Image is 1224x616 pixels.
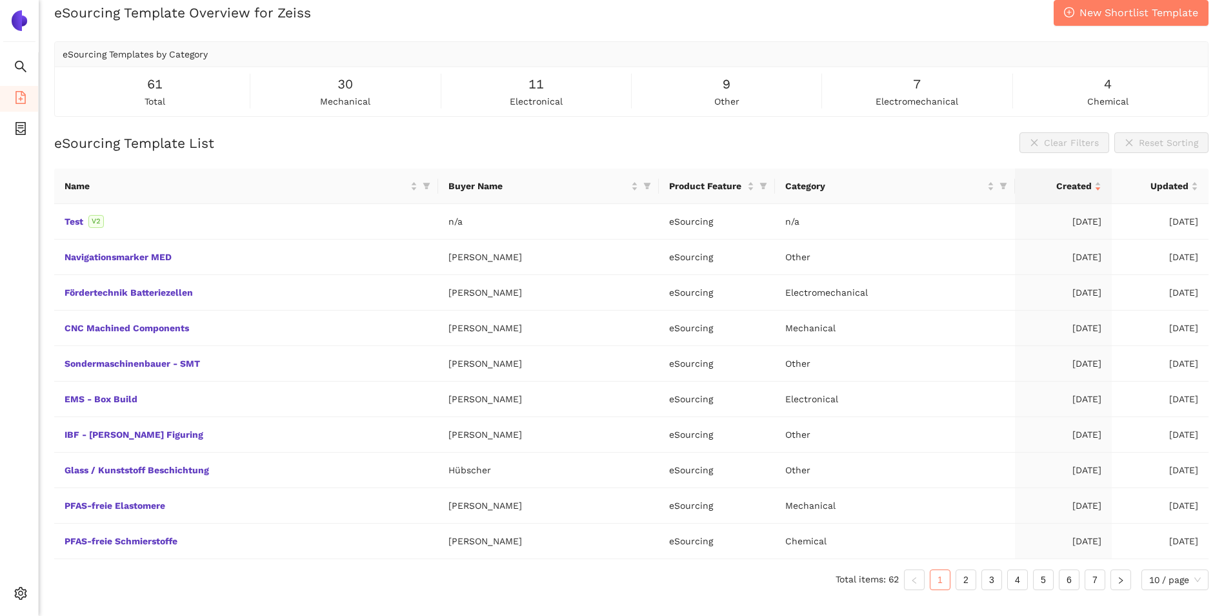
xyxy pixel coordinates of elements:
[1059,570,1079,590] a: 6
[1059,570,1079,590] li: 6
[1085,570,1105,590] li: 7
[63,49,208,59] span: eSourcing Templates by Category
[1015,240,1112,275] td: [DATE]
[1112,204,1209,240] td: [DATE]
[775,311,1015,346] td: Mechanical
[956,570,976,590] a: 2
[1112,488,1209,524] td: [DATE]
[1110,570,1131,590] li: Next Page
[930,570,950,590] a: 1
[956,570,976,590] li: 2
[913,74,921,94] span: 7
[1117,577,1125,584] span: right
[659,524,775,559] td: eSourcing
[1015,417,1112,453] td: [DATE]
[1122,179,1189,193] span: Updated
[1008,570,1027,590] a: 4
[320,94,370,108] span: mechanical
[759,182,767,190] span: filter
[1112,453,1209,488] td: [DATE]
[669,179,745,193] span: Product Feature
[510,94,563,108] span: electronical
[723,74,730,94] span: 9
[659,417,775,453] td: eSourcing
[775,204,1015,240] td: n/a
[438,488,659,524] td: [PERSON_NAME]
[448,179,628,193] span: Buyer Name
[438,346,659,382] td: [PERSON_NAME]
[982,570,1001,590] a: 3
[1112,169,1209,204] th: this column's title is Updated,this column is sortable
[14,118,27,143] span: container
[420,176,433,196] span: filter
[904,570,925,590] button: left
[999,182,1007,190] span: filter
[1112,275,1209,311] td: [DATE]
[659,275,775,311] td: eSourcing
[14,56,27,81] span: search
[438,524,659,559] td: [PERSON_NAME]
[1033,570,1054,590] li: 5
[1015,311,1112,346] td: [DATE]
[147,74,163,94] span: 61
[1085,570,1105,590] a: 7
[775,488,1015,524] td: Mechanical
[1015,275,1112,311] td: [DATE]
[9,10,30,31] img: Logo
[65,179,408,193] span: Name
[757,176,770,196] span: filter
[438,417,659,453] td: [PERSON_NAME]
[438,453,659,488] td: Hübscher
[1015,488,1112,524] td: [DATE]
[1141,570,1209,590] div: Page Size
[930,570,950,590] li: 1
[54,3,311,22] h2: eSourcing Template Overview for Zeiss
[438,275,659,311] td: [PERSON_NAME]
[1025,179,1092,193] span: Created
[659,488,775,524] td: eSourcing
[775,417,1015,453] td: Other
[1019,132,1109,153] button: closeClear Filters
[659,240,775,275] td: eSourcing
[876,94,958,108] span: electromechanical
[714,94,739,108] span: other
[145,94,165,108] span: total
[1015,453,1112,488] td: [DATE]
[904,570,925,590] li: Previous Page
[1034,570,1053,590] a: 5
[775,453,1015,488] td: Other
[438,169,659,204] th: this column's title is Buyer Name,this column is sortable
[1104,74,1112,94] span: 4
[1079,5,1198,21] span: New Shortlist Template
[438,204,659,240] td: n/a
[1064,7,1074,19] span: plus-circle
[1112,417,1209,453] td: [DATE]
[1149,570,1201,590] span: 10 / page
[423,182,430,190] span: filter
[643,182,651,190] span: filter
[438,240,659,275] td: [PERSON_NAME]
[775,169,1015,204] th: this column's title is Category,this column is sortable
[775,382,1015,417] td: Electronical
[659,311,775,346] td: eSourcing
[659,382,775,417] td: eSourcing
[54,134,214,152] h2: eSourcing Template List
[775,346,1015,382] td: Other
[1114,132,1209,153] button: closeReset Sorting
[1112,311,1209,346] td: [DATE]
[659,204,775,240] td: eSourcing
[1015,524,1112,559] td: [DATE]
[438,311,659,346] td: [PERSON_NAME]
[14,87,27,112] span: file-add
[1112,346,1209,382] td: [DATE]
[910,577,918,584] span: left
[775,240,1015,275] td: Other
[775,524,1015,559] td: Chemical
[1112,524,1209,559] td: [DATE]
[1015,204,1112,240] td: [DATE]
[659,346,775,382] td: eSourcing
[14,582,27,608] span: setting
[785,179,985,193] span: Category
[1112,382,1209,417] td: [DATE]
[659,169,775,204] th: this column's title is Product Feature,this column is sortable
